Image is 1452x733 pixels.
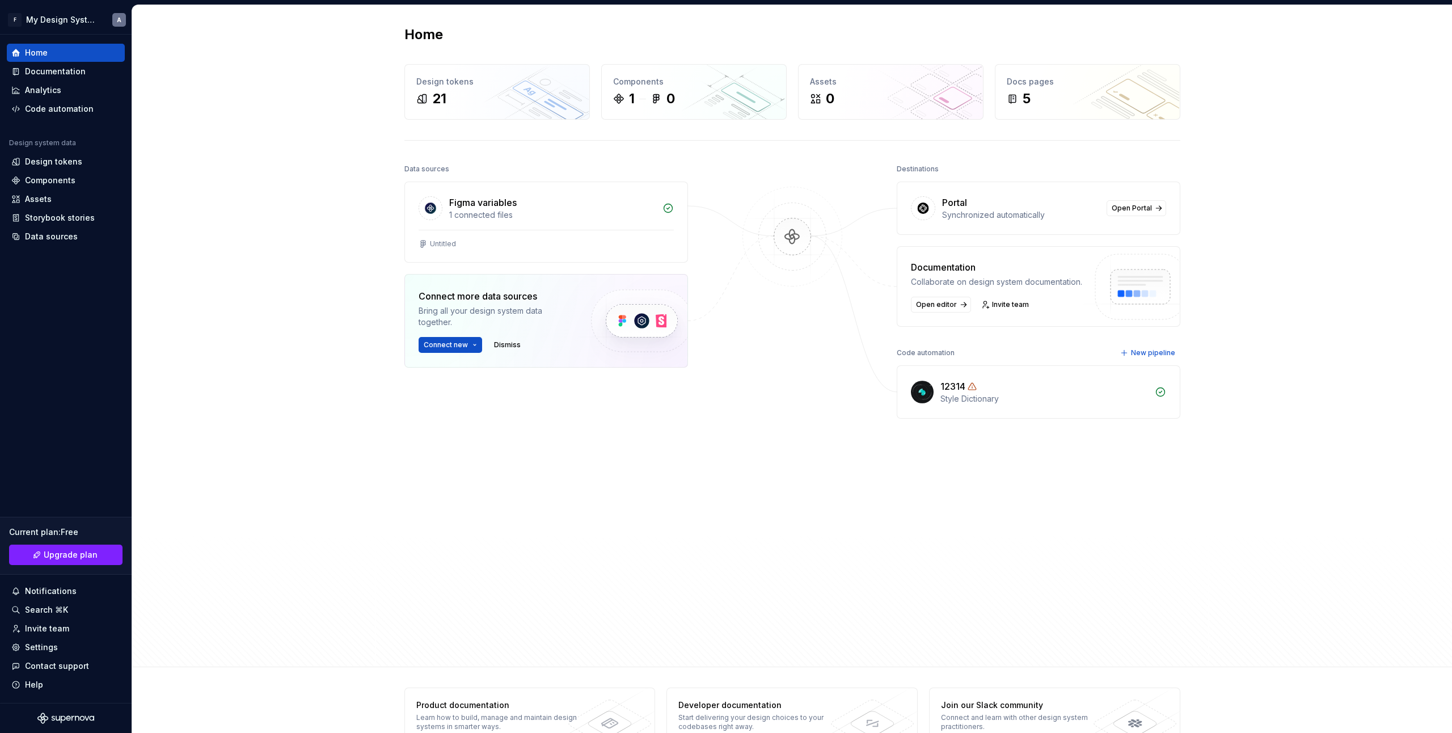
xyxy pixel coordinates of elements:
[978,297,1034,313] a: Invite team
[992,300,1029,309] span: Invite team
[1007,76,1168,87] div: Docs pages
[416,713,581,731] div: Learn how to build, manage and maintain design systems in smarter ways.
[8,13,22,27] div: F
[7,209,125,227] a: Storybook stories
[1117,345,1180,361] button: New pipeline
[897,345,955,361] div: Code automation
[424,340,468,349] span: Connect new
[7,582,125,600] button: Notifications
[810,76,972,87] div: Assets
[9,545,123,565] button: Upgrade plan
[678,713,843,731] div: Start delivering your design choices to your codebases right away.
[940,393,1148,405] div: Style Dictionary
[995,64,1180,120] a: Docs pages5
[7,676,125,694] button: Help
[7,171,125,189] a: Components
[419,305,572,328] div: Bring all your design system data together.
[25,193,52,205] div: Assets
[25,623,69,634] div: Invite team
[26,14,99,26] div: My Design System
[613,76,775,87] div: Components
[1023,90,1031,108] div: 5
[911,276,1082,288] div: Collaborate on design system documentation.
[942,209,1100,221] div: Synchronized automatically
[911,260,1082,274] div: Documentation
[911,297,971,313] a: Open editor
[1107,200,1166,216] a: Open Portal
[941,713,1106,731] div: Connect and learn with other design system practitioners.
[941,700,1106,711] div: Join our Slack community
[916,300,957,309] span: Open editor
[601,64,787,120] a: Components10
[7,620,125,638] a: Invite team
[25,175,75,186] div: Components
[7,44,125,62] a: Home
[419,337,482,353] button: Connect new
[897,161,939,177] div: Destinations
[432,90,446,108] div: 21
[798,64,984,120] a: Assets0
[449,209,656,221] div: 1 connected files
[9,138,76,148] div: Design system data
[9,526,123,538] div: Current plan : Free
[37,713,94,724] svg: Supernova Logo
[404,64,590,120] a: Design tokens21
[404,26,443,44] h2: Home
[1131,348,1175,357] span: New pipeline
[7,81,125,99] a: Analytics
[25,47,48,58] div: Home
[7,153,125,171] a: Design tokens
[940,380,965,393] div: 12314
[25,85,61,96] div: Analytics
[25,66,86,77] div: Documentation
[25,231,78,242] div: Data sources
[629,90,635,108] div: 1
[7,190,125,208] a: Assets
[666,90,675,108] div: 0
[44,549,98,561] span: Upgrade plan
[7,228,125,246] a: Data sources
[117,15,121,24] div: A
[404,161,449,177] div: Data sources
[25,103,94,115] div: Code automation
[449,196,517,209] div: Figma variables
[489,337,526,353] button: Dismiss
[678,700,843,711] div: Developer documentation
[7,62,125,81] a: Documentation
[25,604,68,616] div: Search ⌘K
[430,239,456,248] div: Untitled
[25,642,58,653] div: Settings
[25,679,43,690] div: Help
[494,340,521,349] span: Dismiss
[7,601,125,619] button: Search ⌘K
[25,156,82,167] div: Design tokens
[25,585,77,597] div: Notifications
[1112,204,1152,213] span: Open Portal
[404,182,688,263] a: Figma variables1 connected filesUntitled
[7,100,125,118] a: Code automation
[7,638,125,656] a: Settings
[2,7,129,32] button: FMy Design SystemA
[419,289,572,303] div: Connect more data sources
[826,90,834,108] div: 0
[7,657,125,675] button: Contact support
[25,660,89,672] div: Contact support
[942,196,967,209] div: Portal
[416,700,581,711] div: Product documentation
[416,76,578,87] div: Design tokens
[25,212,95,224] div: Storybook stories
